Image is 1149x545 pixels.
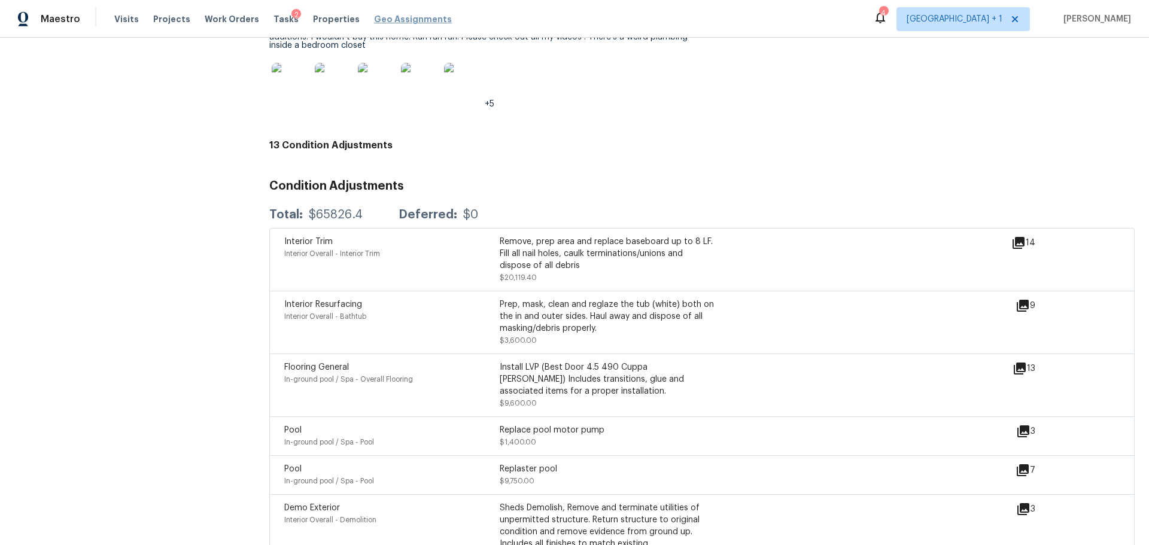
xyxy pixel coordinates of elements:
[284,465,302,473] span: Pool
[907,13,1002,25] span: [GEOGRAPHIC_DATA] + 1
[500,337,537,344] span: $3,600.00
[269,209,303,221] div: Total:
[284,376,413,383] span: In-ground pool / Spa - Overall Flooring
[1016,463,1074,477] div: 7
[463,209,478,221] div: $0
[1016,299,1074,313] div: 9
[284,477,374,485] span: In-ground pool / Spa - Pool
[1059,13,1131,25] span: [PERSON_NAME]
[374,13,452,25] span: Geo Assignments
[500,274,537,281] span: $20,119.40
[309,209,363,221] div: $65826.4
[284,439,374,446] span: In-ground pool / Spa - Pool
[153,13,190,25] span: Projects
[269,139,1135,151] h4: 13 Condition Adjustments
[269,16,692,108] div: Yes
[1011,236,1074,250] div: 14
[273,15,299,23] span: Tasks
[500,400,537,407] span: $9,600.00
[284,516,376,523] span: Interior Overall - Demolition
[879,7,887,19] div: 4
[485,100,494,108] span: +5
[500,299,715,334] div: Prep, mask, clean and reglaze the tub (white) both on the in and outer sides. Haul away and dispo...
[205,13,259,25] span: Work Orders
[41,13,80,25] span: Maestro
[284,300,362,309] span: Interior Resurfacing
[284,313,366,320] span: Interior Overall - Bathtub
[500,463,715,475] div: Replaster pool
[1013,361,1074,376] div: 13
[284,250,380,257] span: Interior Overall - Interior Trim
[500,424,715,436] div: Replace pool motor pump
[291,9,301,21] div: 2
[114,13,139,25] span: Visits
[399,209,457,221] div: Deferred:
[284,238,333,246] span: Interior Trim
[1016,424,1074,439] div: 3
[500,236,715,272] div: Remove, prep area and replace baseboard up to 8 LF. Fill all nail holes, caulk terminations/union...
[284,504,340,512] span: Demo Exterior
[500,439,536,446] span: $1,400.00
[500,477,534,485] span: $9,750.00
[269,180,1135,192] h3: Condition Adjustments
[284,426,302,434] span: Pool
[284,363,349,372] span: Flooring General
[1016,502,1074,516] div: 3
[313,13,360,25] span: Properties
[500,361,715,397] div: Install LVP (Best Door 4.5 490 Cuppa [PERSON_NAME]) Includes transitions, glue and associated ite...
